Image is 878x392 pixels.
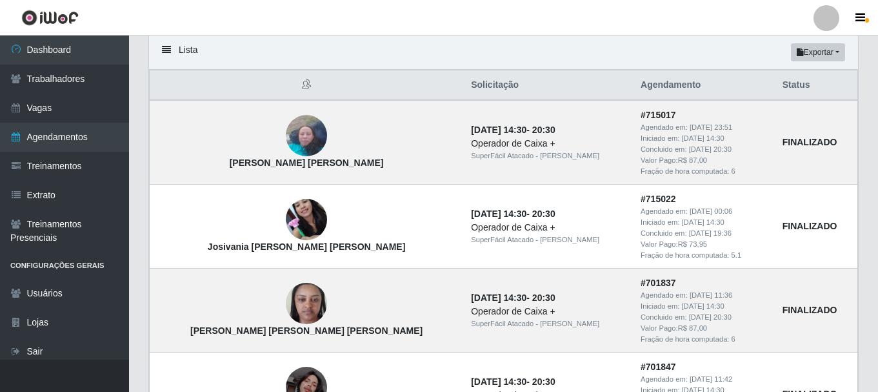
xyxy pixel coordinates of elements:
[641,228,767,239] div: Concluido em:
[471,150,625,161] div: SuperFácil Atacado - [PERSON_NAME]
[641,239,767,250] div: Valor Pago: R$ 73,95
[775,70,858,101] th: Status
[690,375,732,383] time: [DATE] 11:42
[681,302,724,310] time: [DATE] 14:30
[641,301,767,312] div: Iniciado em:
[471,234,625,245] div: SuperFácil Atacado - [PERSON_NAME]
[471,125,555,135] strong: -
[286,276,327,331] img: Andrea Jordão Gomes da Silva
[689,145,732,153] time: [DATE] 20:30
[532,125,555,135] time: 20:30
[286,192,327,247] img: Josivania Alves da Silva
[681,218,724,226] time: [DATE] 14:30
[689,229,732,237] time: [DATE] 19:36
[190,325,423,336] strong: [PERSON_NAME] [PERSON_NAME] [PERSON_NAME]
[471,293,555,303] strong: -
[471,209,555,219] strong: -
[286,108,327,163] img: Juliana Bezerra Martins
[641,133,767,144] div: Iniciado em:
[471,318,625,329] div: SuperFácil Atacado - [PERSON_NAME]
[690,123,732,131] time: [DATE] 23:51
[463,70,633,101] th: Solicitação
[641,374,767,385] div: Agendado em:
[532,293,555,303] time: 20:30
[641,217,767,228] div: Iniciado em:
[641,312,767,323] div: Concluido em:
[471,209,526,219] time: [DATE] 14:30
[471,293,526,303] time: [DATE] 14:30
[783,221,837,231] strong: FINALIZADO
[791,43,845,61] button: Exportar
[471,305,625,318] div: Operador de Caixa +
[471,125,526,135] time: [DATE] 14:30
[149,36,858,70] div: Lista
[641,194,676,204] strong: # 715022
[681,134,724,142] time: [DATE] 14:30
[783,137,837,147] strong: FINALIZADO
[641,290,767,301] div: Agendado em:
[690,207,732,215] time: [DATE] 00:06
[471,377,526,387] time: [DATE] 14:30
[641,166,767,177] div: Fração de hora computada: 6
[641,110,676,120] strong: # 715017
[471,221,625,234] div: Operador de Caixa +
[690,291,732,299] time: [DATE] 11:36
[471,137,625,150] div: Operador de Caixa +
[532,209,555,219] time: 20:30
[783,305,837,315] strong: FINALIZADO
[641,334,767,345] div: Fração de hora computada: 6
[21,10,79,26] img: CoreUI Logo
[633,70,775,101] th: Agendamento
[641,323,767,334] div: Valor Pago: R$ 87,00
[641,206,767,217] div: Agendado em:
[641,362,676,372] strong: # 701847
[641,122,767,133] div: Agendado em:
[208,242,406,252] strong: Josivania [PERSON_NAME] [PERSON_NAME]
[471,377,555,387] strong: -
[641,155,767,166] div: Valor Pago: R$ 87,00
[641,278,676,288] strong: # 701837
[689,313,732,321] time: [DATE] 20:30
[641,144,767,155] div: Concluido em:
[230,158,384,168] strong: [PERSON_NAME] [PERSON_NAME]
[532,377,555,387] time: 20:30
[641,250,767,261] div: Fração de hora computada: 5.1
